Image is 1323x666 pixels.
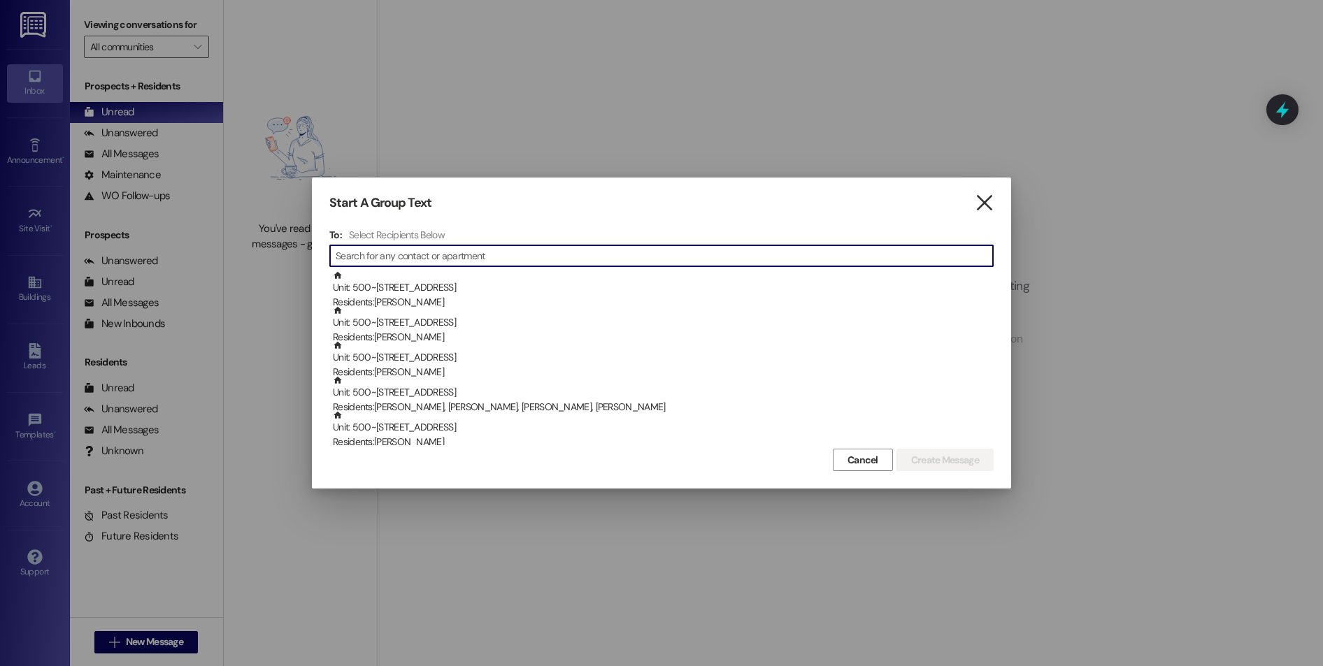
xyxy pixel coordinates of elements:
h3: To: [329,229,342,241]
i:  [975,196,994,210]
input: Search for any contact or apartment [336,246,993,266]
div: Residents: [PERSON_NAME], [PERSON_NAME], [PERSON_NAME], [PERSON_NAME] [333,400,994,414]
div: Residents: [PERSON_NAME] [333,365,994,379]
div: Unit: 500~[STREET_ADDRESS] [333,305,994,345]
div: Residents: [PERSON_NAME] [333,435,994,449]
h3: Start A Group Text [329,195,431,211]
div: Residents: [PERSON_NAME] [333,330,994,345]
div: Residents: [PERSON_NAME] [333,295,994,310]
div: Unit: 500~[STREET_ADDRESS] [333,375,994,415]
div: Unit: 500~[STREET_ADDRESS]Residents:[PERSON_NAME] [329,305,994,340]
div: Unit: 500~[STREET_ADDRESS] [333,410,994,450]
h4: Select Recipients Below [349,229,445,241]
div: Unit: 500~[STREET_ADDRESS]Residents:[PERSON_NAME] [329,270,994,305]
span: Create Message [911,453,979,468]
div: Unit: 500~[STREET_ADDRESS]Residents:[PERSON_NAME] [329,340,994,375]
div: Unit: 500~[STREET_ADDRESS] [333,270,994,310]
span: Cancel [848,453,878,468]
button: Create Message [896,449,994,471]
button: Cancel [833,449,893,471]
div: Unit: 500~[STREET_ADDRESS]Residents:[PERSON_NAME], [PERSON_NAME], [PERSON_NAME], [PERSON_NAME] [329,375,994,410]
div: Unit: 500~[STREET_ADDRESS]Residents:[PERSON_NAME] [329,410,994,445]
div: Unit: 500~[STREET_ADDRESS] [333,340,994,380]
